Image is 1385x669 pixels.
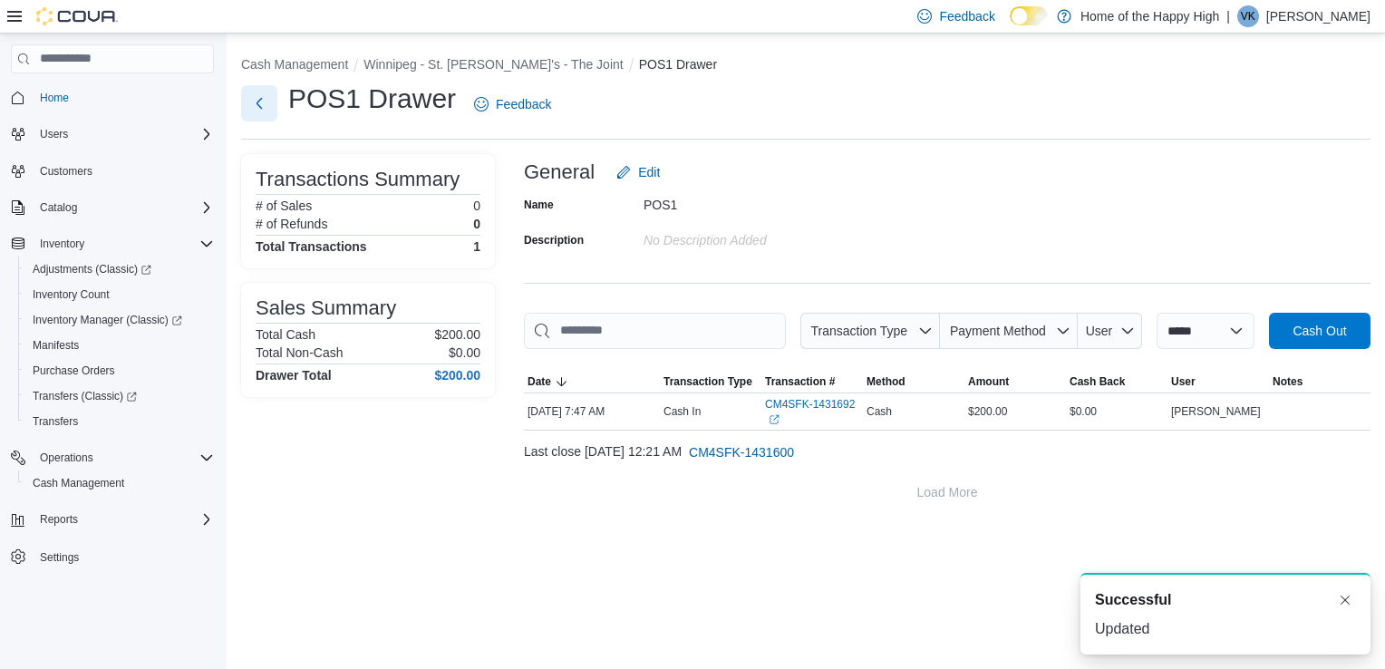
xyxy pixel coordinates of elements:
[810,324,907,338] span: Transaction Type
[33,338,79,353] span: Manifests
[4,84,221,111] button: Home
[18,470,221,496] button: Cash Management
[528,374,551,389] span: Date
[473,199,480,213] p: 0
[33,547,86,568] a: Settings
[33,414,78,429] span: Transfers
[25,334,214,356] span: Manifests
[18,307,221,333] a: Inventory Manager (Classic)
[25,284,117,305] a: Inventory Count
[1237,5,1259,27] div: Vivek Kumar
[241,57,348,72] button: Cash Management
[765,374,835,389] span: Transaction #
[256,199,312,213] h6: # of Sales
[496,95,551,113] span: Feedback
[18,358,221,383] button: Purchase Orders
[1269,371,1370,393] button: Notes
[25,360,214,382] span: Purchase Orders
[761,371,863,393] button: Transaction #
[25,472,131,494] a: Cash Management
[25,385,144,407] a: Transfers (Classic)
[660,371,761,393] button: Transaction Type
[33,509,85,530] button: Reports
[18,383,221,409] a: Transfers (Classic)
[33,389,137,403] span: Transfers (Classic)
[33,509,214,530] span: Reports
[18,257,221,282] a: Adjustments (Classic)
[1334,589,1356,611] button: Dismiss toast
[25,411,214,432] span: Transfers
[1095,589,1171,611] span: Successful
[968,404,1007,419] span: $200.00
[33,262,151,276] span: Adjustments (Classic)
[256,345,344,360] h6: Total Non-Cash
[609,154,667,190] button: Edit
[33,197,214,218] span: Catalog
[1273,374,1303,389] span: Notes
[25,309,189,331] a: Inventory Manager (Classic)
[4,543,221,569] button: Settings
[33,233,92,255] button: Inventory
[524,371,660,393] button: Date
[1010,6,1048,25] input: Dark Mode
[256,327,315,342] h6: Total Cash
[18,282,221,307] button: Inventory Count
[800,313,940,349] button: Transaction Type
[256,239,367,254] h4: Total Transactions
[639,57,717,72] button: POS1 Drawer
[25,258,159,280] a: Adjustments (Classic)
[40,91,69,105] span: Home
[4,231,221,257] button: Inventory
[25,360,122,382] a: Purchase Orders
[288,81,456,117] h1: POS1 Drawer
[25,385,214,407] span: Transfers (Classic)
[363,57,623,72] button: Winnipeg - St. [PERSON_NAME]'s - The Joint
[11,77,214,617] nav: Complex example
[33,123,75,145] button: Users
[25,284,214,305] span: Inventory Count
[644,190,886,212] div: POS1
[473,217,480,231] p: 0
[18,333,221,358] button: Manifests
[939,7,994,25] span: Feedback
[25,258,214,280] span: Adjustments (Classic)
[25,472,214,494] span: Cash Management
[769,414,780,425] svg: External link
[682,434,801,470] button: CM4SFK-1431600
[644,226,886,247] div: No Description added
[18,409,221,434] button: Transfers
[4,507,221,532] button: Reports
[1266,5,1370,27] p: [PERSON_NAME]
[1095,618,1356,640] div: Updated
[663,374,752,389] span: Transaction Type
[524,233,584,247] label: Description
[638,163,660,181] span: Edit
[863,371,964,393] button: Method
[1226,5,1230,27] p: |
[33,364,115,378] span: Purchase Orders
[4,445,221,470] button: Operations
[256,169,460,190] h3: Transactions Summary
[434,327,480,342] p: $200.00
[434,368,480,383] h4: $200.00
[524,313,786,349] input: This is a search bar. As you type, the results lower in the page will automatically filter.
[1095,589,1356,611] div: Notification
[40,200,77,215] span: Catalog
[33,86,214,109] span: Home
[33,447,214,469] span: Operations
[4,121,221,147] button: Users
[950,324,1046,338] span: Payment Method
[256,368,332,383] h4: Drawer Total
[33,447,101,469] button: Operations
[964,371,1066,393] button: Amount
[33,160,100,182] a: Customers
[33,160,214,182] span: Customers
[33,123,214,145] span: Users
[663,404,701,419] p: Cash In
[40,127,68,141] span: Users
[867,404,892,419] span: Cash
[1293,322,1346,340] span: Cash Out
[40,550,79,565] span: Settings
[40,237,84,251] span: Inventory
[25,309,214,331] span: Inventory Manager (Classic)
